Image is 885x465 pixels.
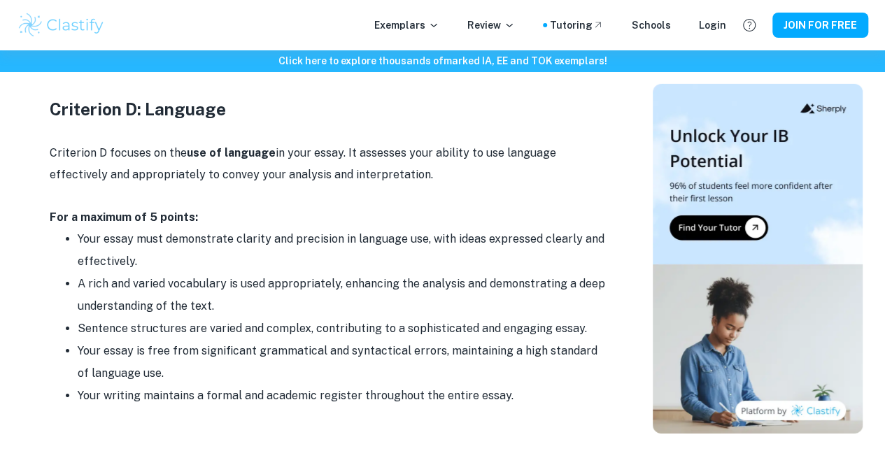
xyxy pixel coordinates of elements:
[50,143,609,185] p: Criterion D focuses on the in your essay. It assesses your ability to use language effectively an...
[17,11,106,39] img: Clastify logo
[3,53,882,69] h6: Click here to explore thousands of marked IA, EE and TOK exemplars !
[187,146,276,159] strong: use of language
[78,340,609,385] li: Your essay is free from significant grammatical and syntactical errors, maintaining a high standa...
[374,17,439,33] p: Exemplars
[737,13,761,37] button: Help and Feedback
[467,17,515,33] p: Review
[78,228,609,273] li: Your essay must demonstrate clarity and precision in language use, with ideas expressed clearly a...
[50,210,198,224] strong: For a maximum of 5 points:
[699,17,726,33] a: Login
[772,13,868,38] button: JOIN FOR FREE
[632,17,671,33] a: Schools
[78,385,609,407] li: Your writing maintains a formal and academic register throughout the entire essay.
[78,273,609,317] li: A rich and varied vocabulary is used appropriately, enhancing the analysis and demonstrating a de...
[50,96,609,122] h3: Criterion D: Language
[78,317,609,340] li: Sentence structures are varied and complex, contributing to a sophisticated and engaging essay.
[550,17,604,33] a: Tutoring
[653,84,863,434] img: Thumbnail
